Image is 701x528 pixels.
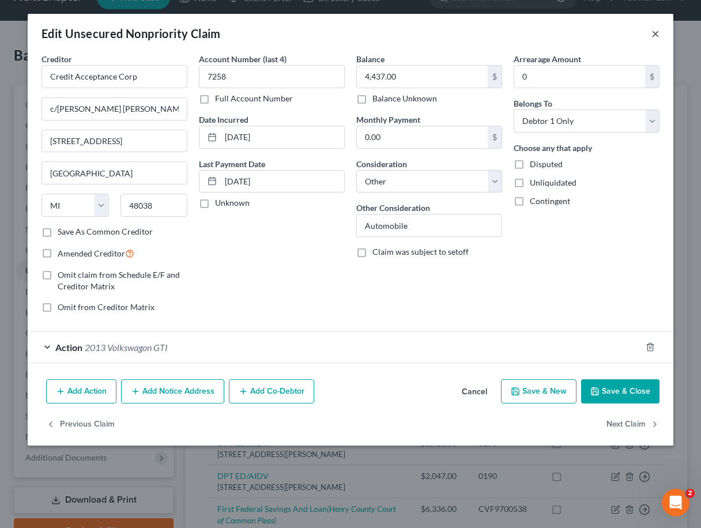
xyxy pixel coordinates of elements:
[530,159,563,169] span: Disputed
[488,66,502,88] div: $
[120,194,188,217] input: Enter zip...
[662,489,689,516] iframe: Intercom live chat
[685,489,695,498] span: 2
[46,379,116,403] button: Add Action
[221,126,344,148] input: MM/DD/YYYY
[645,66,659,88] div: $
[651,27,659,40] button: ×
[372,93,437,104] label: Balance Unknown
[514,99,552,108] span: Belongs To
[58,226,153,237] label: Save As Common Creditor
[58,248,125,258] span: Amended Creditor
[229,379,314,403] button: Add Co-Debtor
[530,178,576,187] span: Unliquidated
[199,53,287,65] label: Account Number (last 4)
[199,114,248,126] label: Date Incurred
[42,98,187,120] input: Enter address...
[221,171,344,193] input: MM/DD/YYYY
[356,114,420,126] label: Monthly Payment
[356,158,407,170] label: Consideration
[121,379,224,403] button: Add Notice Address
[453,380,496,403] button: Cancel
[85,342,168,353] span: 2013 Volkswagon GTI
[215,197,250,209] label: Unknown
[581,379,659,403] button: Save & Close
[530,196,570,206] span: Contingent
[606,413,659,437] button: Next Claim
[42,162,187,184] input: Enter city...
[58,302,154,312] span: Omit from Creditor Matrix
[372,247,469,257] span: Claim was subject to setoff
[42,54,72,64] span: Creditor
[356,53,385,65] label: Balance
[215,93,293,104] label: Full Account Number
[58,270,180,291] span: Omit claim from Schedule E/F and Creditor Matrix
[42,25,221,42] div: Edit Unsecured Nonpriority Claim
[357,126,488,148] input: 0.00
[514,53,581,65] label: Arrearage Amount
[488,126,502,148] div: $
[199,65,345,88] input: XXXX
[42,65,187,88] input: Search creditor by name...
[42,130,187,152] input: Apt, Suite, etc...
[46,413,115,437] button: Previous Claim
[199,158,265,170] label: Last Payment Date
[514,66,645,88] input: 0.00
[357,66,488,88] input: 0.00
[514,142,592,154] label: Choose any that apply
[501,379,576,403] button: Save & New
[55,342,82,353] span: Action
[357,214,502,236] input: Specify...
[356,202,430,214] label: Other Consideration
